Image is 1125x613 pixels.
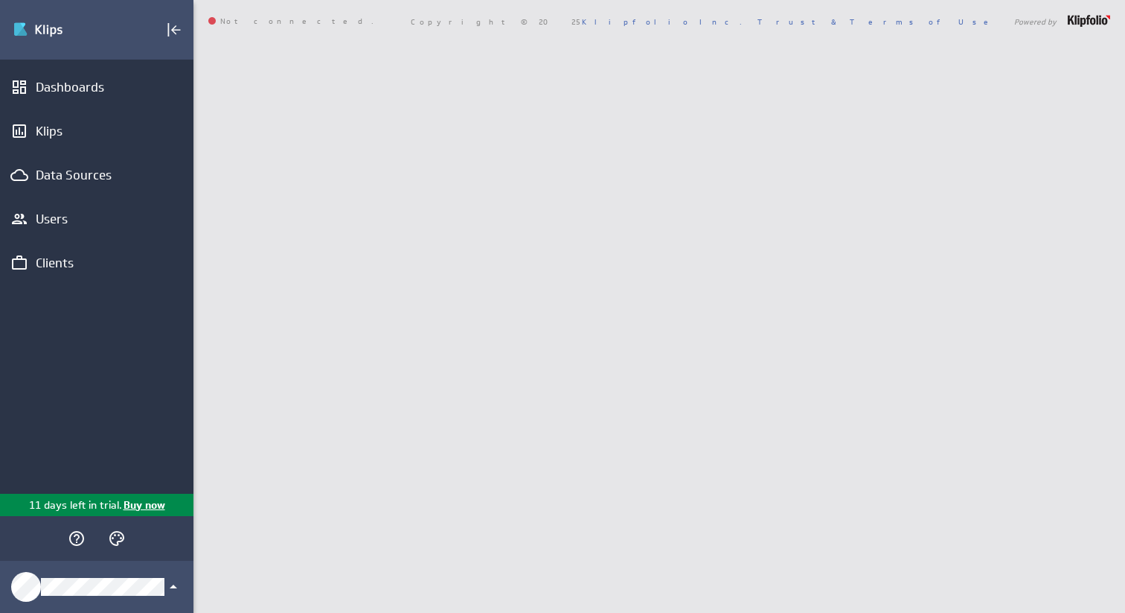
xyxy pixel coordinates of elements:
[13,18,117,42] img: Klipfolio klips logo
[582,16,742,27] a: Klipfolio Inc.
[64,526,89,551] div: Help
[29,498,122,513] p: 11 days left in trial.
[161,17,187,42] div: Collapse
[1014,18,1057,25] span: Powered by
[411,18,742,25] span: Copyright © 2025
[36,255,158,271] div: Clients
[36,211,158,227] div: Users
[122,498,165,513] p: Buy now
[208,17,374,26] span: Not connected.
[757,16,999,27] a: Trust & Terms of Use
[13,18,117,42] div: Go to Dashboards
[36,123,158,139] div: Klips
[36,79,158,95] div: Dashboards
[104,526,129,551] div: Themes
[36,167,158,183] div: Data Sources
[1068,15,1110,27] img: logo-footer.png
[108,530,126,547] svg: Themes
